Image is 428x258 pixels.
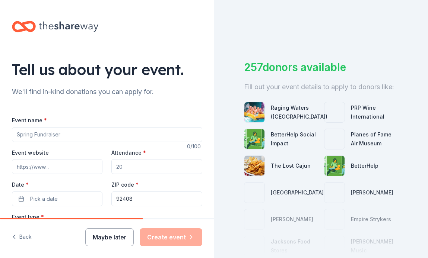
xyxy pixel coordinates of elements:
[324,102,345,122] img: photo for PRP Wine International
[111,159,202,174] input: 20
[12,149,49,157] label: Event website
[12,59,202,80] div: Tell us about your event.
[111,149,146,157] label: Attendance
[244,129,264,149] img: photo for BetterHelp Social Impact
[244,102,264,122] img: photo for Raging Waters (Los Angeles)
[351,130,398,148] div: Planes of Fame Air Museum
[12,213,44,221] label: Event type
[324,156,345,176] img: photo for BetterHelp
[244,156,264,176] img: photo for The Lost Cajun
[351,103,398,121] div: PRP Wine International
[271,103,327,121] div: Raging Waters ([GEOGRAPHIC_DATA])
[12,229,32,245] button: Back
[271,130,318,148] div: BetterHelp Social Impact
[244,81,399,93] div: Fill out your event details to apply to donors like:
[12,117,47,124] label: Event name
[271,161,311,170] div: The Lost Cajun
[85,228,134,246] button: Maybe later
[351,161,378,170] div: BetterHelp
[12,127,202,142] input: Spring Fundraiser
[111,181,139,188] label: ZIP code
[12,86,202,98] div: We'll find in-kind donations you can apply for.
[324,129,345,149] img: photo for Planes of Fame Air Museum
[12,181,102,188] label: Date
[244,59,399,75] div: 257 donors available
[111,191,202,206] input: 12345 (U.S. only)
[12,159,102,174] input: https://www...
[187,142,202,151] div: 0 /100
[30,194,58,203] span: Pick a date
[12,191,102,206] button: Pick a date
